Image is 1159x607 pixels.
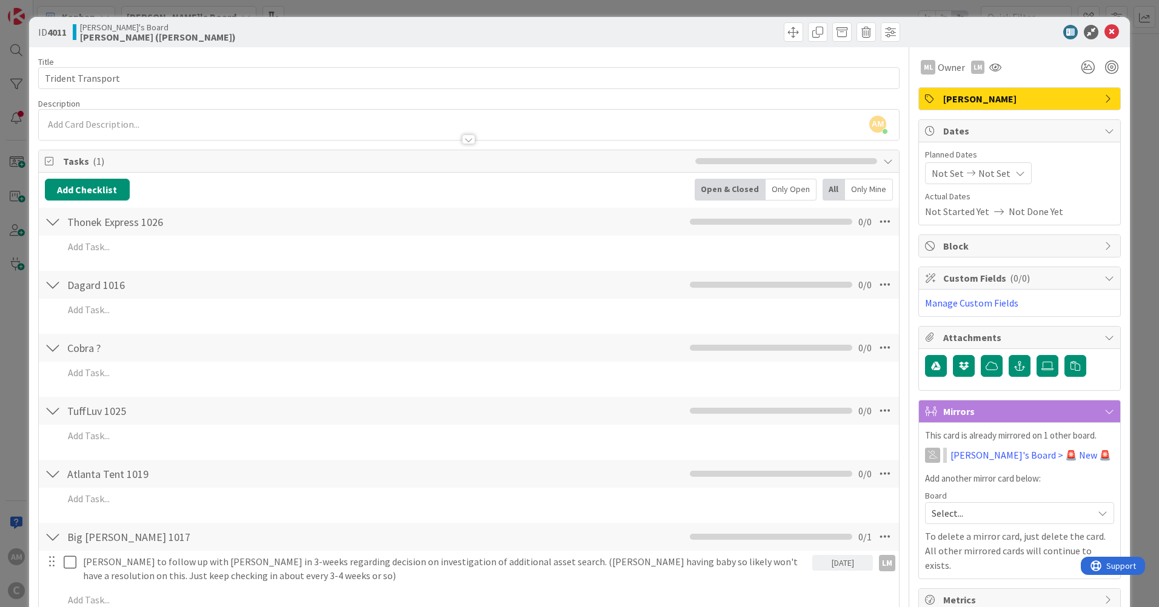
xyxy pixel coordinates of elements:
[766,179,817,201] div: Only Open
[858,529,872,544] span: 0 / 1
[925,472,1114,486] p: Add another mirror card below:
[925,529,1114,572] p: To delete a mirror card, just delete the card. All other mirrored cards will continue to exists.
[63,337,336,359] input: Add Checklist...
[943,91,1098,106] span: [PERSON_NAME]
[63,526,336,548] input: Add Checklist...
[938,60,965,75] span: Owner
[47,26,67,38] b: 4011
[925,297,1018,309] a: Manage Custom Fields
[921,60,935,75] div: ML
[943,124,1098,138] span: Dates
[943,271,1098,285] span: Custom Fields
[45,179,130,201] button: Add Checklist
[63,154,689,168] span: Tasks
[812,555,873,571] div: [DATE]
[83,555,807,582] p: [PERSON_NAME] to follow up with [PERSON_NAME] in 3-weeks regarding decision on investigation of a...
[845,179,893,201] div: Only Mine
[858,403,872,418] span: 0 / 0
[63,211,336,233] input: Add Checklist...
[943,592,1098,607] span: Metrics
[38,25,67,39] span: ID
[25,2,55,16] span: Support
[978,166,1010,181] span: Not Set
[943,239,1098,253] span: Block
[63,400,336,422] input: Add Checklist...
[858,466,872,481] span: 0 / 0
[858,277,872,292] span: 0 / 0
[879,555,895,571] div: LM
[1009,204,1063,219] span: Not Done Yet
[38,98,80,109] span: Description
[858,214,872,229] span: 0 / 0
[63,274,336,296] input: Add Checklist...
[950,448,1111,462] a: [PERSON_NAME]'s Board > 🚨 New 🚨
[80,22,236,32] span: [PERSON_NAME]'s Board
[1010,272,1030,284] span: ( 0/0 )
[971,61,984,74] div: LM
[823,179,845,201] div: All
[869,116,886,133] span: AM
[925,148,1114,161] span: Planned Dates
[38,67,900,89] input: type card name here...
[80,32,236,42] b: [PERSON_NAME] ([PERSON_NAME])
[38,56,54,67] label: Title
[943,404,1098,419] span: Mirrors
[925,190,1114,203] span: Actual Dates
[932,166,964,181] span: Not Set
[695,179,766,201] div: Open & Closed
[925,204,989,219] span: Not Started Yet
[93,155,104,167] span: ( 1 )
[925,491,947,500] span: Board
[932,505,1087,522] span: Select...
[63,463,336,485] input: Add Checklist...
[943,330,1098,345] span: Attachments
[925,429,1114,443] p: This card is already mirrored on 1 other board.
[858,340,872,355] span: 0 / 0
